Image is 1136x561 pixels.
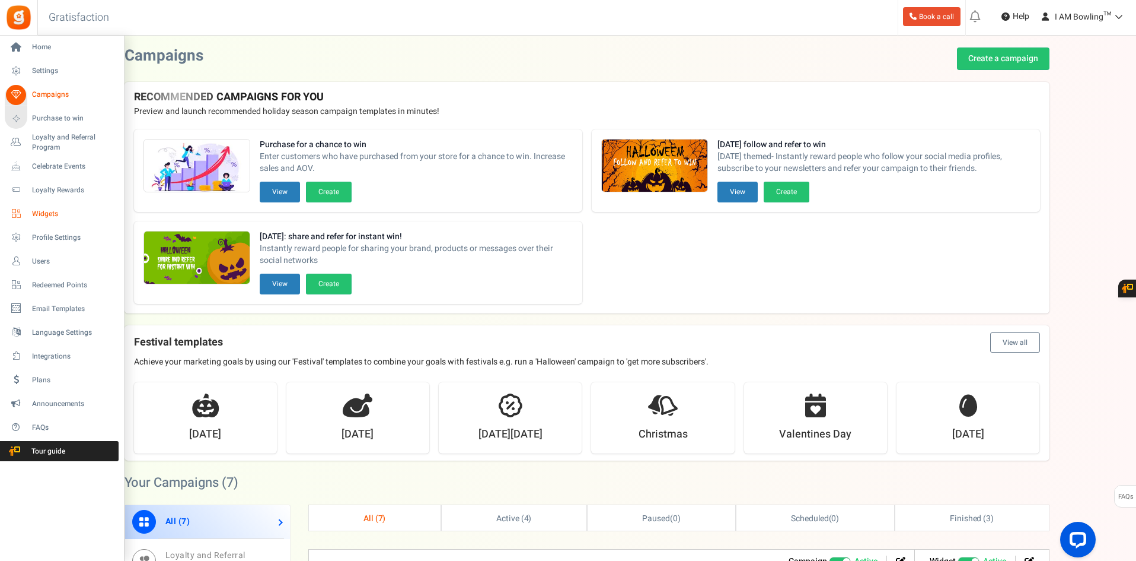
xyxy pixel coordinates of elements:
span: FAQs [32,423,115,433]
a: Book a call [903,7,961,26]
a: Loyalty and Referral Program [5,132,119,153]
span: 4 [524,512,529,525]
span: Language Settings [32,328,115,338]
strong: Purchase for a chance to win [260,139,573,151]
span: ( ) [642,512,681,525]
strong: [DATE] [952,427,984,442]
span: Enter customers who have purchased from your store for a chance to win. Increase sales and AOV. [260,151,573,175]
a: Widgets [5,204,119,224]
img: Recommended Campaigns [602,140,707,193]
span: Celebrate Events [32,161,115,172]
a: Celebrate Events [5,156,119,176]
h2: Your Campaigns ( ) [125,477,238,489]
span: Active ( ) [496,512,532,525]
span: Purchase to win [32,113,115,123]
a: Plans [5,370,119,390]
span: Profile Settings [32,233,115,243]
span: Announcements [32,399,115,409]
span: 0 [673,512,678,525]
strong: [DATE] [189,427,221,442]
a: Home [5,37,119,58]
span: Widgets [32,209,115,219]
span: Finished ( ) [950,512,994,525]
img: Recommended Campaigns [144,232,250,285]
a: Users [5,251,119,271]
span: ( ) [791,512,839,525]
span: Users [32,256,115,267]
strong: Valentines Day [779,427,851,442]
span: Campaigns [32,90,115,100]
button: View [260,274,300,294]
strong: [DATE] [342,427,374,442]
button: Create [306,274,352,294]
span: Paused [642,512,670,525]
span: I AM Bowling™ [1055,11,1111,23]
a: FAQs [5,417,119,438]
button: View [260,182,300,202]
span: Help [1010,11,1029,23]
span: 7 [378,512,383,525]
a: Announcements [5,394,119,414]
h3: Gratisfaction [36,6,122,30]
button: Create [306,182,352,202]
span: 0 [831,512,836,525]
button: View all [990,332,1040,353]
a: Purchase to win [5,109,119,129]
a: Campaigns [5,85,119,105]
strong: [DATE]: share and refer for instant win! [260,231,573,243]
button: View [717,182,758,202]
p: Achieve your marketing goals by using our 'Festival' templates to combine your goals with festiva... [134,356,1040,368]
span: Settings [32,66,115,76]
a: Email Templates [5,299,119,319]
a: Integrations [5,346,119,366]
a: Profile Settings [5,227,119,248]
h4: Festival templates [134,332,1040,353]
strong: [DATE] follow and refer to win [717,139,1030,151]
button: Create [764,182,809,202]
span: FAQs [1118,486,1134,508]
a: Language Settings [5,322,119,343]
span: Plans [32,375,115,385]
img: Recommended Campaigns [144,140,250,193]
span: All ( ) [165,515,190,528]
h2: Campaigns [125,47,203,65]
span: All ( ) [363,512,386,525]
span: Email Templates [32,304,115,314]
span: 7 [226,473,234,492]
strong: Christmas [639,427,688,442]
span: Instantly reward people for sharing your brand, products or messages over their social networks [260,243,573,267]
img: Gratisfaction [5,4,32,31]
span: Scheduled [791,512,829,525]
h4: RECOMMENDED CAMPAIGNS FOR YOU [134,91,1040,103]
span: 3 [986,512,991,525]
p: Preview and launch recommended holiday season campaign templates in minutes! [134,106,1040,118]
span: Loyalty and Referral Program [32,132,119,153]
a: Create a campaign [957,47,1049,70]
span: Integrations [32,351,115,362]
strong: [DATE][DATE] [478,427,543,442]
span: Tour guide [5,446,88,457]
a: Loyalty Rewards [5,180,119,200]
span: Redeemed Points [32,280,115,290]
a: Help [997,7,1034,26]
a: Redeemed Points [5,275,119,295]
span: Loyalty Rewards [32,185,115,195]
span: [DATE] themed- Instantly reward people who follow your social media profiles, subscribe to your n... [717,151,1030,175]
a: Settings [5,61,119,81]
span: 7 [181,515,187,528]
span: Home [32,42,115,52]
